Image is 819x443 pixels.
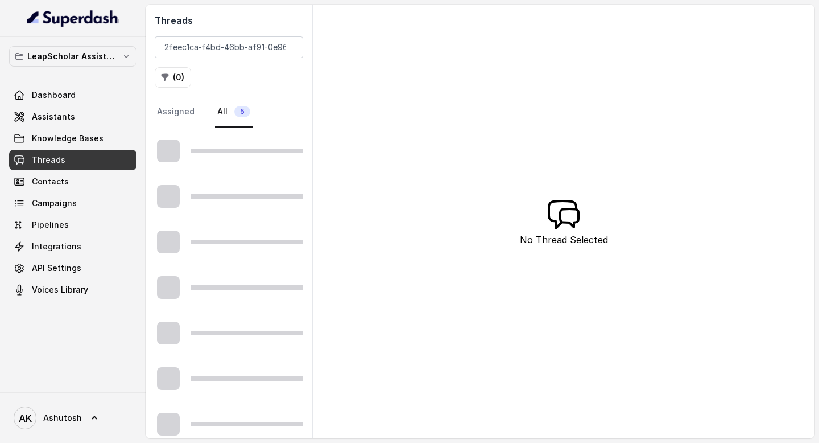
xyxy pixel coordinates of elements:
[43,412,82,424] span: Ashutosh
[155,36,303,58] input: Search by Call ID or Phone Number
[9,128,136,149] a: Knowledge Bases
[32,219,69,231] span: Pipelines
[32,198,77,209] span: Campaigns
[32,154,65,166] span: Threads
[234,106,250,117] span: 5
[9,402,136,434] a: Ashutosh
[27,9,119,27] img: light.svg
[9,106,136,127] a: Assistants
[32,241,81,252] span: Integrations
[215,97,253,128] a: All5
[9,193,136,214] a: Campaigns
[27,50,118,63] p: LeapScholar Assistant
[32,133,104,144] span: Knowledge Bases
[9,85,136,105] a: Dashboard
[9,171,136,192] a: Contacts
[19,412,32,424] text: AK
[32,89,76,101] span: Dashboard
[32,176,69,187] span: Contacts
[32,111,75,122] span: Assistants
[9,280,136,300] a: Voices Library
[155,14,303,27] h2: Threads
[32,284,88,296] span: Voices Library
[9,258,136,278] a: API Settings
[155,67,191,88] button: (0)
[9,236,136,257] a: Integrations
[32,262,81,274] span: API Settings
[9,215,136,235] a: Pipelines
[9,46,136,67] button: LeapScholar Assistant
[155,97,197,128] a: Assigned
[155,97,303,128] nav: Tabs
[9,150,136,170] a: Threads
[520,233,608,247] p: No Thread Selected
